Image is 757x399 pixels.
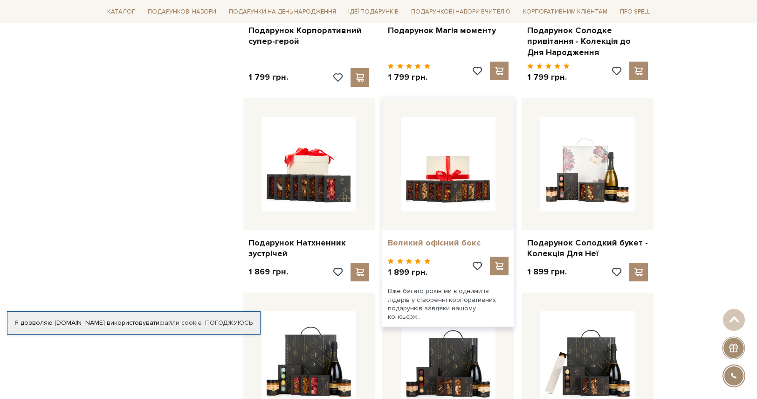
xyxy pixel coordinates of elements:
p: 1 799 грн. [527,72,570,83]
a: Подарункові набори [144,5,220,19]
a: Подарунок Солодке привітання - Колекція до Дня Народження [527,25,648,58]
a: Подарунки на День народження [225,5,340,19]
a: Подарунок Солодкий букет - Колекція Для Неї [527,238,648,259]
div: Вже багато років ми є одними із лідерів у створенні корпоративних подарунків завдяки нашому консь... [382,281,514,327]
a: Про Spell [616,5,654,19]
p: 1 869 грн. [248,266,288,277]
a: файли cookie [159,319,202,327]
a: Великий офісний бокс [388,238,509,248]
a: Подарунок Магія моменту [388,25,509,36]
a: Погоджуюсь [205,319,253,327]
div: Я дозволяю [DOMAIN_NAME] використовувати [7,319,260,327]
a: Каталог [103,5,139,19]
a: Подарунок Корпоративний супер-герой [248,25,369,47]
p: 1 799 грн. [248,72,288,83]
p: 1 899 грн. [527,266,567,277]
a: Подарунок Натхненник зустрічей [248,238,369,259]
a: Подарункові набори Вчителю [407,4,514,20]
p: 1 899 грн. [388,267,430,278]
a: Корпоративним клієнтам [519,5,611,19]
a: Ідеї подарунків [344,5,402,19]
p: 1 799 грн. [388,72,430,83]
